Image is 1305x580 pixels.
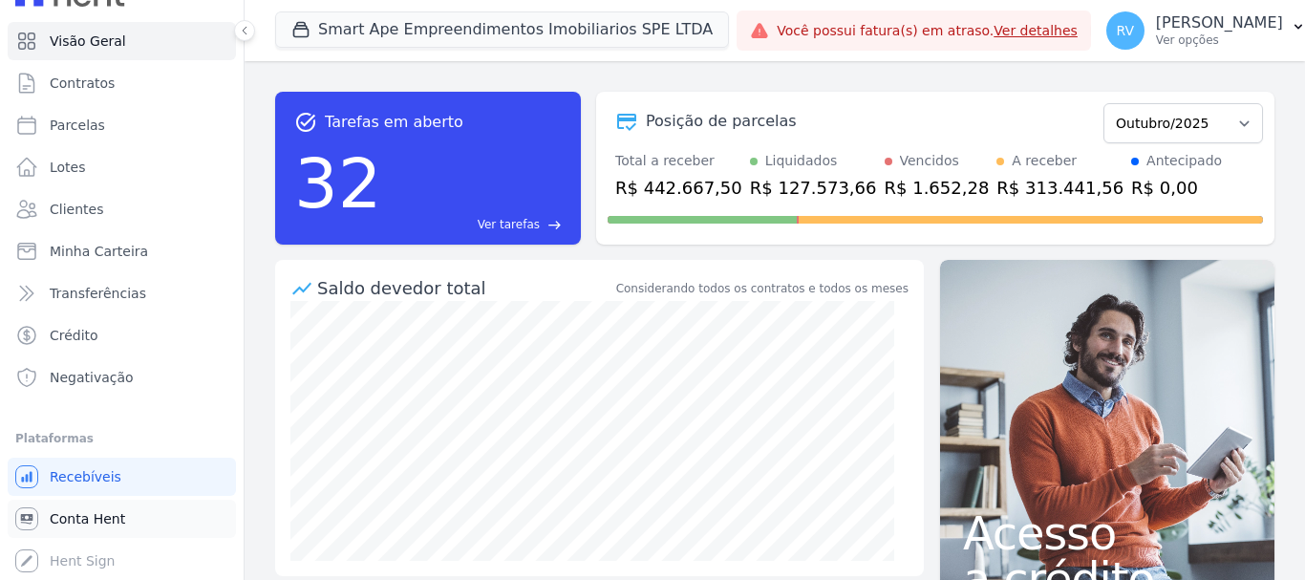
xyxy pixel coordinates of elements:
div: Vencidos [900,151,959,171]
div: 32 [294,134,382,233]
span: Você possui fatura(s) em atraso. [777,21,1078,41]
span: Minha Carteira [50,242,148,261]
div: R$ 1.652,28 [885,175,990,201]
span: Lotes [50,158,86,177]
span: Negativação [50,368,134,387]
span: Conta Hent [50,509,125,528]
span: Crédito [50,326,98,345]
a: Crédito [8,316,236,354]
span: Transferências [50,284,146,303]
p: [PERSON_NAME] [1156,13,1283,32]
span: Ver tarefas [478,216,540,233]
div: Considerando todos os contratos e todos os meses [616,280,909,297]
span: Tarefas em aberto [325,111,463,134]
a: Transferências [8,274,236,312]
span: Visão Geral [50,32,126,51]
span: Contratos [50,74,115,93]
span: Clientes [50,200,103,219]
a: Negativação [8,358,236,397]
div: Saldo devedor total [317,275,612,301]
span: east [547,218,562,232]
div: Antecipado [1146,151,1222,171]
div: R$ 0,00 [1131,175,1222,201]
div: Posição de parcelas [646,110,797,133]
a: Visão Geral [8,22,236,60]
a: Contratos [8,64,236,102]
a: Clientes [8,190,236,228]
div: R$ 442.667,50 [615,175,742,201]
div: Liquidados [765,151,838,171]
a: Parcelas [8,106,236,144]
a: Minha Carteira [8,232,236,270]
span: Parcelas [50,116,105,135]
div: R$ 313.441,56 [996,175,1123,201]
button: Smart Ape Empreendimentos Imobiliarios SPE LTDA [275,11,729,48]
span: task_alt [294,111,317,134]
span: Recebíveis [50,467,121,486]
span: Acesso [963,510,1252,556]
a: Ver detalhes [994,23,1078,38]
a: Ver tarefas east [390,216,562,233]
div: Plataformas [15,427,228,450]
a: Conta Hent [8,500,236,538]
div: A receber [1012,151,1077,171]
span: RV [1117,24,1135,37]
a: Recebíveis [8,458,236,496]
div: Total a receber [615,151,742,171]
p: Ver opções [1156,32,1283,48]
a: Lotes [8,148,236,186]
div: R$ 127.573,66 [750,175,877,201]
